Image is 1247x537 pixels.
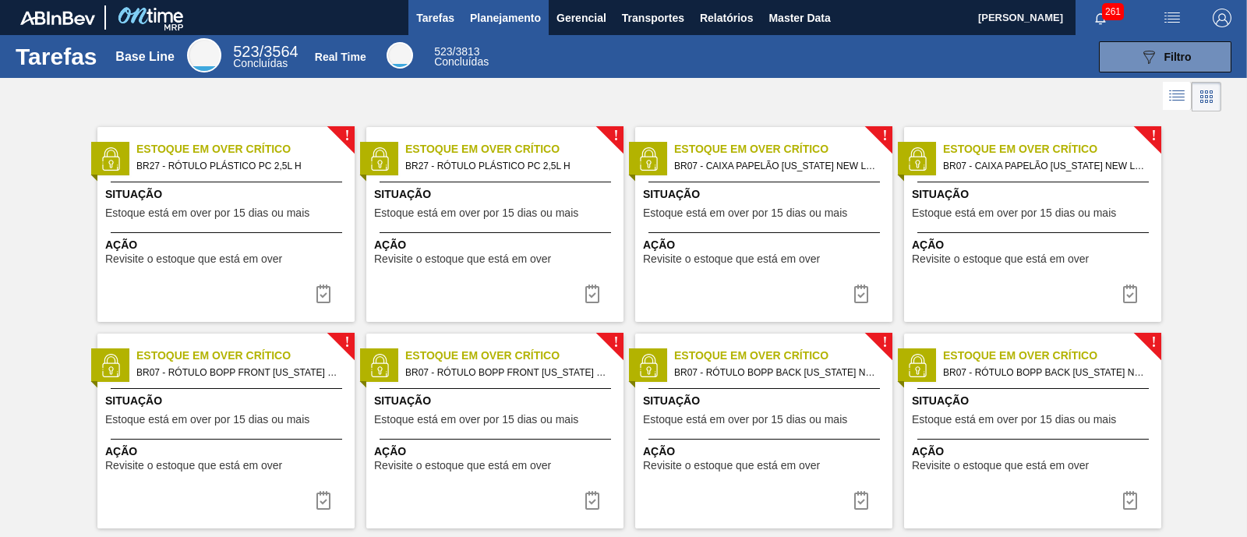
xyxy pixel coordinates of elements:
[643,443,888,460] span: Ação
[1111,278,1149,309] div: Completar tarefa: 29840285
[233,57,288,69] span: Concluídas
[305,485,342,516] button: icon-task complete
[374,207,578,219] span: Estoque está em over por 15 dias ou mais
[674,157,880,175] span: BR07 - CAIXA PAPELÃO COLORADO NEW LAGER 600ML
[105,207,309,219] span: Estoque está em over por 15 dias ou mais
[1111,278,1149,309] button: icon-task complete
[613,337,618,348] span: !
[912,460,1089,472] span: Revisite o estoque que está em over
[852,491,871,510] img: icon-task complete
[674,348,892,364] span: Estoque em Over Crítico
[115,50,175,64] div: Base Line
[20,11,95,25] img: TNhmsLtSVTkK8tSr43FrP2fwEKptu5GPRR3wAAAABJRU5ErkJggg==
[613,130,618,142] span: !
[1192,82,1221,111] div: Visão em Cards
[1164,51,1192,63] span: Filtro
[1099,41,1231,72] button: Filtro
[105,237,351,253] span: Ação
[574,485,611,516] button: icon-task complete
[99,147,122,171] img: status
[99,354,122,377] img: status
[843,278,880,309] button: icon-task complete
[374,253,551,265] span: Revisite o estoque que está em over
[674,364,880,381] span: BR07 - RÓTULO BOPP BACK COLORADO NEW LAGER 600ML
[906,147,929,171] img: status
[1121,491,1139,510] img: icon-task complete
[233,43,259,60] span: 523
[305,278,342,309] button: icon-task complete
[574,485,611,516] div: Completar tarefa: 29840286
[643,207,847,219] span: Estoque está em over por 15 dias ou mais
[105,443,351,460] span: Ação
[912,186,1157,203] span: Situação
[405,348,623,364] span: Estoque em Over Crítico
[105,186,351,203] span: Situação
[643,237,888,253] span: Ação
[583,284,602,303] img: icon-task complete
[906,354,929,377] img: status
[387,42,413,69] div: Real Time
[374,460,551,472] span: Revisite o estoque que está em over
[405,364,611,381] span: BR07 - RÓTULO BOPP FRONT COLORADO NEW LAGER 600ML
[374,393,620,409] span: Situação
[674,141,892,157] span: Estoque em Over Crítico
[574,278,611,309] div: Completar tarefa: 29840284
[1213,9,1231,27] img: Logout
[943,364,1149,381] span: BR07 - RÓTULO BOPP BACK COLORADO NEW LAGER 600ML
[136,348,355,364] span: Estoque em Over Crítico
[314,491,333,510] img: icon-task complete
[16,48,97,65] h1: Tarefas
[1163,9,1182,27] img: userActions
[105,414,309,426] span: Estoque está em over por 15 dias ou mais
[643,460,820,472] span: Revisite o estoque que está em over
[583,491,602,510] img: icon-task complete
[843,278,880,309] div: Completar tarefa: 29840285
[943,348,1161,364] span: Estoque em Over Crítico
[912,207,1116,219] span: Estoque está em over por 15 dias ou mais
[852,284,871,303] img: icon-task complete
[136,364,342,381] span: BR07 - RÓTULO BOPP FRONT COLORADO NEW LAGER 600ML
[882,130,887,142] span: !
[305,485,342,516] div: Completar tarefa: 29840286
[470,9,541,27] span: Planejamento
[912,253,1089,265] span: Revisite o estoque que está em over
[105,253,282,265] span: Revisite o estoque que está em over
[643,186,888,203] span: Situação
[643,414,847,426] span: Estoque está em over por 15 dias ou mais
[434,47,489,67] div: Real Time
[344,130,349,142] span: !
[637,354,660,377] img: status
[374,414,578,426] span: Estoque está em over por 15 dias ou mais
[912,393,1157,409] span: Situação
[943,141,1161,157] span: Estoque em Over Crítico
[368,147,391,171] img: status
[912,414,1116,426] span: Estoque está em over por 15 dias ou mais
[344,337,349,348] span: !
[374,186,620,203] span: Situação
[1111,485,1149,516] button: icon-task complete
[643,393,888,409] span: Situação
[1076,7,1125,29] button: Notificações
[912,237,1157,253] span: Ação
[314,284,333,303] img: icon-task complete
[643,253,820,265] span: Revisite o estoque que está em over
[637,147,660,171] img: status
[1163,82,1192,111] div: Visão em Lista
[700,9,753,27] span: Relatórios
[233,43,298,60] span: / 3564
[105,460,282,472] span: Revisite o estoque que está em over
[405,141,623,157] span: Estoque em Over Crítico
[136,157,342,175] span: BR27 - RÓTULO PLÁSTICO PC 2,5L H
[434,45,452,58] span: 523
[768,9,830,27] span: Master Data
[622,9,684,27] span: Transportes
[315,51,366,63] div: Real Time
[1121,284,1139,303] img: icon-task complete
[405,157,611,175] span: BR27 - RÓTULO PLÁSTICO PC 2,5L H
[136,141,355,157] span: Estoque em Over Crítico
[912,443,1157,460] span: Ação
[416,9,454,27] span: Tarefas
[434,45,479,58] span: / 3813
[374,237,620,253] span: Ação
[233,45,298,69] div: Base Line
